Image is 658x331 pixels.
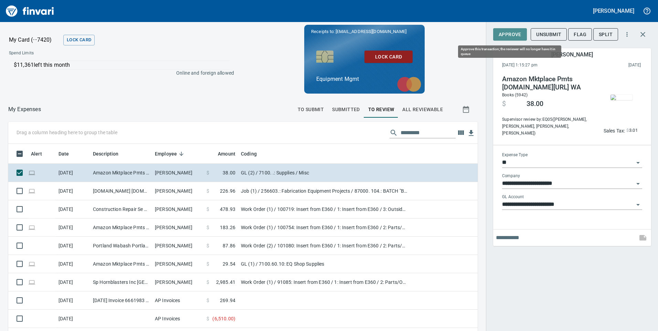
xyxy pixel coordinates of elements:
[502,195,524,199] label: GL Account
[493,28,527,41] button: Approve
[152,182,204,200] td: [PERSON_NAME]
[155,150,177,158] span: Employee
[370,53,407,61] span: Lock Card
[90,255,152,273] td: Amazon Mktplace Pmts [DOMAIN_NAME][URL] WA
[28,261,35,266] span: Online transaction
[466,128,476,138] button: Download table
[152,237,204,255] td: [PERSON_NAME]
[591,6,636,16] button: [PERSON_NAME]
[152,164,204,182] td: [PERSON_NAME]
[633,158,643,168] button: Open
[206,169,209,176] span: $
[502,116,596,137] span: Supervisor review by: EQ05 ([PERSON_NAME], [PERSON_NAME], [PERSON_NAME], [PERSON_NAME])
[56,291,90,310] td: [DATE]
[4,3,56,19] a: Finvari
[8,105,41,114] nav: breadcrumb
[155,150,186,158] span: Employee
[206,206,209,213] span: $
[9,36,61,44] p: My Card (···7420)
[56,237,90,255] td: [DATE]
[152,310,204,328] td: AP Invoices
[212,315,235,322] span: ( 6,510.00 )
[56,200,90,218] td: [DATE]
[90,291,152,310] td: [DATE] Invoice 6661983 from Superior Tire Service, Inc (1-10991)
[238,218,410,237] td: Work Order (1) / 100754: Insert from E360 / 1: Insert from E360 / 2: Parts/Other
[568,28,592,41] button: Flag
[223,242,235,249] span: 87.86
[67,36,91,44] span: Lock Card
[206,260,209,267] span: $
[502,62,583,69] span: [DATE] 1:15:27 pm
[206,188,209,194] span: $
[56,164,90,182] td: [DATE]
[220,188,235,194] span: 226.96
[206,224,209,231] span: $
[502,93,528,97] span: Books (5942)
[93,150,128,158] span: Description
[31,150,42,158] span: Alert
[502,153,528,157] label: Expense Type
[152,273,204,291] td: [PERSON_NAME]
[298,105,324,114] span: To Submit
[28,170,35,175] span: Online transaction
[206,315,209,322] span: $
[93,150,119,158] span: Description
[28,225,35,229] span: Online transaction
[152,218,204,237] td: [PERSON_NAME]
[152,200,204,218] td: [PERSON_NAME]
[593,7,634,14] h5: [PERSON_NAME]
[241,150,266,158] span: Coding
[223,169,235,176] span: 38.00
[611,95,633,100] img: receipts%2Ftapani%2F2025-10-13%2F9mFQdhIF8zLowLGbDphOVZksN8b2__IVDYus1rkJF593qTdNBR.jpg
[216,279,235,286] span: 2,985.41
[626,127,638,135] span: AI confidence: 100.0%
[629,127,638,135] span: 3.01
[17,129,117,136] p: Drag a column heading here to group the table
[402,105,443,114] span: All Reviewable
[56,273,90,291] td: [DATE]
[633,179,643,189] button: Open
[90,218,152,237] td: Amazon Mktplace Pmts [DOMAIN_NAME][URL] WA
[218,150,235,158] span: Amount
[604,127,625,134] p: Sales Tax:
[56,218,90,237] td: [DATE]
[551,51,593,58] h5: [PERSON_NAME]
[536,30,561,39] span: Unsubmit
[56,182,90,200] td: [DATE]
[9,50,133,57] span: Spend Limits
[593,28,618,41] button: Split
[531,28,567,41] button: Unsubmit
[238,164,410,182] td: GL (2) / 7100. .: Supplies / Misc
[28,189,35,193] span: Online transaction
[583,62,641,69] span: This charge was settled by the merchant and appears on the 2025/10/11 statement.
[223,260,235,267] span: 29.54
[31,150,51,158] span: Alert
[502,100,506,108] span: $
[394,73,425,95] img: mastercard.svg
[152,255,204,273] td: [PERSON_NAME]
[316,75,413,83] p: Equipment Mgmt
[90,182,152,200] td: [DOMAIN_NAME] [DOMAIN_NAME][URL] WA
[241,150,257,158] span: Coding
[238,200,410,218] td: Work Order (1) / 100719: Insert from E360 / 1: Insert from E360 / 3: Outside Repair
[206,279,209,286] span: $
[502,75,596,92] h4: Amazon Mktplace Pmts [DOMAIN_NAME][URL] WA
[238,255,410,273] td: GL (1) / 7100.60.10: EQ Shop Supplies
[209,150,235,158] span: Amount
[220,206,235,213] span: 478.93
[335,28,407,35] span: [EMAIL_ADDRESS][DOMAIN_NAME]
[238,237,410,255] td: Work Order (2) / 101080: Insert from E360 / 1: Insert from E360 / 2: Parts/Other
[599,30,613,39] span: Split
[602,125,639,136] button: Sales Tax:$3.01
[59,150,78,158] span: Date
[220,224,235,231] span: 183.26
[364,51,413,63] button: Lock Card
[238,182,410,200] td: Job (1) / 256603.: Fabrication Equipment Projects / 87000. 104.: BATCH "B" PIPE CREW TRUCKS - (4)...
[311,28,418,35] p: Receipts to:
[90,273,152,291] td: Sp Hornblasters Inc [GEOGRAPHIC_DATA] [GEOGRAPHIC_DATA]
[635,229,651,246] span: This records your note into the expense. If you would like to send a message to an employee inste...
[90,200,152,218] td: Construction Repair Se Battle Ground [GEOGRAPHIC_DATA]
[8,105,41,114] p: My Expenses
[332,105,360,114] span: Submitted
[238,273,410,291] td: Work Order (1) / 91085: Insert from E360 / 1: Insert from E360 / 2: Parts/Other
